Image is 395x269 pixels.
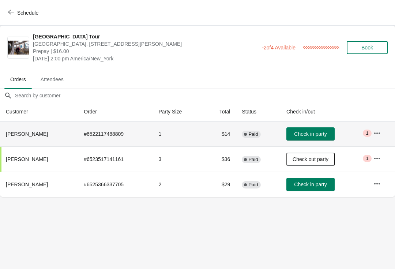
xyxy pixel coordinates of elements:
[286,127,335,141] button: Check in party
[33,40,258,48] span: [GEOGRAPHIC_DATA], [STREET_ADDRESS][PERSON_NAME]
[248,157,258,162] span: Paid
[153,102,203,122] th: Party Size
[78,102,153,122] th: Order
[286,153,335,166] button: Check out party
[8,41,29,55] img: City Hall Tower Tour
[78,122,153,146] td: # 6522117488809
[366,156,368,161] span: 1
[153,172,203,197] td: 2
[236,102,281,122] th: Status
[17,10,38,16] span: Schedule
[153,122,203,146] td: 1
[262,45,296,51] span: -2 of 4 Available
[33,33,258,40] span: [GEOGRAPHIC_DATA] Tour
[6,156,48,162] span: [PERSON_NAME]
[248,182,258,188] span: Paid
[153,146,203,172] td: 3
[35,73,69,86] span: Attendees
[78,146,153,172] td: # 6523517141161
[6,131,48,137] span: [PERSON_NAME]
[33,48,258,55] span: Prepay | $16.00
[248,131,258,137] span: Paid
[293,156,328,162] span: Check out party
[203,146,236,172] td: $36
[281,102,368,122] th: Check in/out
[347,41,388,54] button: Book
[366,130,368,136] span: 1
[203,172,236,197] td: $29
[361,45,373,51] span: Book
[294,131,327,137] span: Check in party
[286,178,335,191] button: Check in party
[4,73,32,86] span: Orders
[33,55,258,62] span: [DATE] 2:00 pm America/New_York
[4,6,44,19] button: Schedule
[203,122,236,146] td: $14
[203,102,236,122] th: Total
[6,182,48,187] span: [PERSON_NAME]
[294,182,327,187] span: Check in party
[15,89,395,102] input: Search by customer
[78,172,153,197] td: # 6525366337705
